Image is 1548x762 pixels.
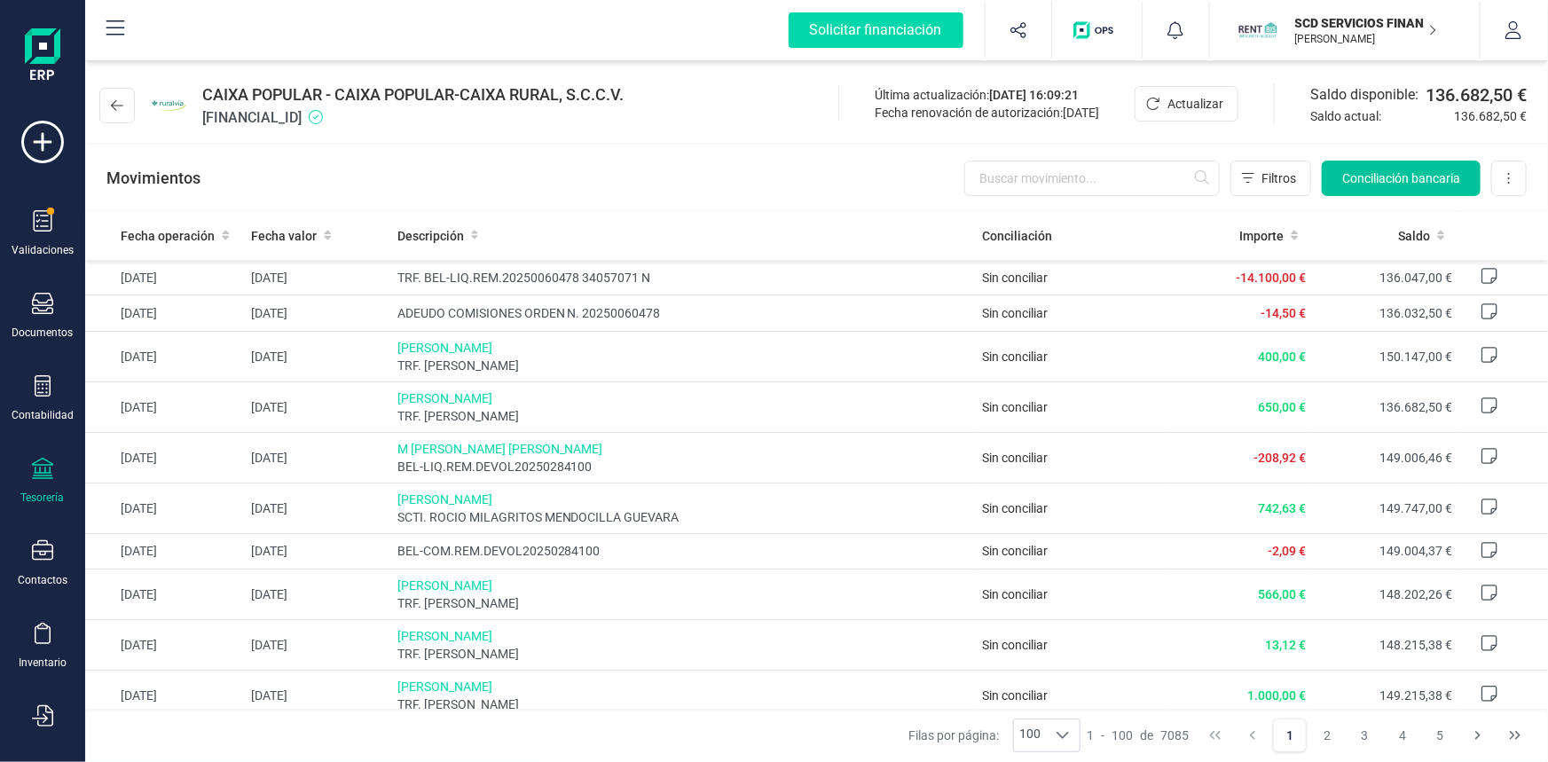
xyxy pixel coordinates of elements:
span: de [1141,727,1154,744]
span: TRF. [PERSON_NAME] [397,695,969,713]
span: 742,63 € [1258,501,1306,515]
td: [DATE] [244,569,390,619]
span: [PERSON_NAME] [397,678,969,695]
span: Descripción [397,227,464,245]
span: -208,92 € [1253,451,1306,465]
span: 136.682,50 € [1426,82,1527,107]
div: Contactos [18,573,67,587]
td: 149.006,46 € [1313,432,1459,483]
span: Saldo [1398,227,1430,245]
span: Sin conciliar [982,400,1048,414]
span: 100 [1112,727,1134,744]
td: 149.004,37 € [1313,533,1459,569]
span: SCTI. ROCIO MILAGRITOS MENDOCILLA GUEVARA [397,508,969,526]
span: 13,12 € [1265,638,1306,652]
span: [PERSON_NAME] [397,491,969,508]
div: Fecha renovación de autorización: [875,104,1099,122]
div: Solicitar financiación [789,12,963,48]
span: Conciliación [982,227,1052,245]
span: TRF. [PERSON_NAME] [397,407,969,425]
td: [DATE] [244,432,390,483]
td: 150.147,00 € [1313,331,1459,381]
button: SCSCD SERVICIOS FINANCIEROS SL[PERSON_NAME] [1231,2,1458,59]
button: Next Page [1461,719,1495,752]
span: [PERSON_NAME] [397,339,969,357]
span: 1 [1088,727,1095,744]
span: TRF. [PERSON_NAME] [397,357,969,374]
button: Page 1 [1273,719,1307,752]
span: ADEUDO COMISIONES ORDEN N. 20250060478 [397,304,969,322]
td: [DATE] [85,432,244,483]
button: Conciliación bancaria [1322,161,1481,196]
button: Page 2 [1311,719,1345,752]
span: -2,09 € [1268,544,1306,558]
span: Fecha operación [121,227,215,245]
span: Conciliación bancaria [1342,169,1460,187]
div: Validaciones [12,243,74,257]
span: Fecha valor [251,227,317,245]
span: Sin conciliar [982,544,1048,558]
span: Saldo actual: [1310,107,1447,125]
button: Logo de OPS [1063,2,1131,59]
td: 149.747,00 € [1313,483,1459,533]
p: Movimientos [106,166,200,191]
span: 100 [1014,719,1046,751]
span: Sin conciliar [982,587,1048,601]
span: 566,00 € [1258,587,1306,601]
td: [DATE] [85,670,244,720]
button: Actualizar [1135,86,1238,122]
span: 7085 [1161,727,1190,744]
td: [DATE] [244,619,390,670]
td: [DATE] [85,533,244,569]
td: 136.032,50 € [1313,295,1459,331]
td: [DATE] [85,295,244,331]
span: [DATE] 16:09:21 [989,88,1079,102]
span: Filtros [1261,169,1296,187]
span: Sin conciliar [982,350,1048,364]
span: 136.682,50 € [1454,107,1527,125]
td: 148.202,26 € [1313,569,1459,619]
span: [PERSON_NAME] [397,389,969,407]
td: [DATE] [244,331,390,381]
td: [DATE] [244,260,390,295]
td: 149.215,38 € [1313,670,1459,720]
button: First Page [1198,719,1232,752]
td: [DATE] [85,569,244,619]
span: Saldo disponible: [1310,84,1418,106]
td: [DATE] [244,670,390,720]
td: [DATE] [85,331,244,381]
td: [DATE] [244,381,390,432]
span: 400,00 € [1258,350,1306,364]
td: 136.682,50 € [1313,381,1459,432]
span: [PERSON_NAME] [397,627,969,645]
div: Tesorería [21,491,65,505]
img: Logo de OPS [1073,21,1120,39]
div: Filas por página: [908,719,1080,752]
div: Inventario [19,656,67,670]
td: [DATE] [85,483,244,533]
td: [DATE] [244,533,390,569]
span: 650,00 € [1258,400,1306,414]
div: Contabilidad [12,408,74,422]
button: Page 3 [1348,719,1382,752]
td: [DATE] [85,619,244,670]
span: Sin conciliar [982,501,1048,515]
span: Sin conciliar [982,271,1048,285]
p: SCD SERVICIOS FINANCIEROS SL [1295,14,1437,32]
td: 136.047,00 € [1313,260,1459,295]
td: 148.215,38 € [1313,619,1459,670]
div: Documentos [12,326,74,340]
button: Page 4 [1386,719,1419,752]
div: Última actualización: [875,86,1099,104]
span: -14,50 € [1261,306,1306,320]
span: [DATE] [1063,106,1099,120]
span: TRF. BEL-LIQ.REM.20250060478 34057071 N [397,269,969,287]
span: 1.000,00 € [1247,688,1306,703]
span: Sin conciliar [982,638,1048,652]
img: Logo Finanedi [25,28,60,85]
span: -14.100,00 € [1236,271,1306,285]
span: TRF. [PERSON_NAME] [397,594,969,612]
span: TRF. [PERSON_NAME] [397,645,969,663]
span: Importe [1239,227,1284,245]
span: BEL-LIQ.REM.DEVOL20250284100 [397,458,969,475]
